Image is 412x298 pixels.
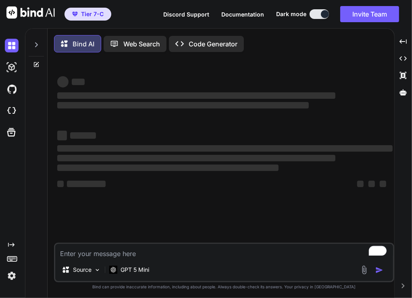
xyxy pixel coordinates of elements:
[57,102,309,108] span: ‌
[5,269,19,283] img: settings
[57,131,67,140] span: ‌
[70,132,96,139] span: ‌
[67,181,106,187] span: ‌
[5,82,19,96] img: githubDark
[189,39,237,49] p: Code Generator
[57,155,335,161] span: ‌
[163,10,209,19] button: Discord Support
[65,8,111,21] button: premiumTier 7-C
[57,181,64,187] span: ‌
[5,39,19,52] img: darkChat
[5,104,19,118] img: cloudideIcon
[73,39,94,49] p: Bind AI
[340,6,399,22] button: Invite Team
[123,39,160,49] p: Web Search
[55,244,393,258] textarea: To enrich screen reader interactions, please activate Accessibility in Grammarly extension settings
[72,79,85,85] span: ‌
[380,181,386,187] span: ‌
[81,10,104,18] span: Tier 7-C
[357,181,364,187] span: ‌
[360,265,369,275] img: attachment
[57,92,335,99] span: ‌
[221,11,264,18] span: Documentation
[57,165,279,171] span: ‌
[73,266,92,274] p: Source
[368,181,375,187] span: ‌
[72,12,78,17] img: premium
[5,60,19,74] img: darkAi-studio
[6,6,55,19] img: Bind AI
[276,10,306,18] span: Dark mode
[109,266,117,273] img: GPT 5 Mini
[375,266,383,274] img: icon
[163,11,209,18] span: Discord Support
[57,145,393,152] span: ‌
[54,284,394,290] p: Bind can provide inaccurate information, including about people. Always double-check its answers....
[121,266,149,274] p: GPT 5 Mini
[221,10,264,19] button: Documentation
[94,267,101,273] img: Pick Models
[57,76,69,88] span: ‌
